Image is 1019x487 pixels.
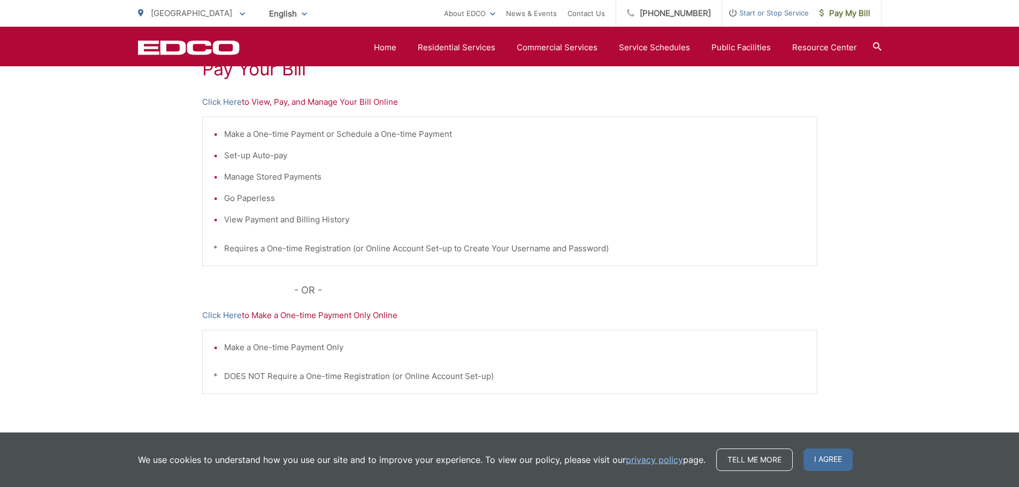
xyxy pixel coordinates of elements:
[619,41,690,54] a: Service Schedules
[202,96,242,109] a: Click Here
[224,192,806,205] li: Go Paperless
[374,41,396,54] a: Home
[716,449,793,471] a: Tell me more
[202,58,817,80] h1: Pay Your Bill
[151,8,232,18] span: [GEOGRAPHIC_DATA]
[202,96,817,109] p: to View, Pay, and Manage Your Bill Online
[213,370,806,383] p: * DOES NOT Require a One-time Registration (or Online Account Set-up)
[138,40,240,55] a: EDCD logo. Return to the homepage.
[224,341,806,354] li: Make a One-time Payment Only
[711,41,771,54] a: Public Facilities
[138,453,706,466] p: We use cookies to understand how you use our site and to improve your experience. To view our pol...
[506,7,557,20] a: News & Events
[202,309,242,322] a: Click Here
[224,171,806,183] li: Manage Stored Payments
[213,242,806,255] p: * Requires a One-time Registration (or Online Account Set-up to Create Your Username and Password)
[568,7,605,20] a: Contact Us
[224,213,806,226] li: View Payment and Billing History
[626,453,683,466] a: privacy policy
[261,4,315,23] span: English
[792,41,857,54] a: Resource Center
[517,41,597,54] a: Commercial Services
[224,149,806,162] li: Set-up Auto-pay
[444,7,495,20] a: About EDCO
[418,41,495,54] a: Residential Services
[224,128,806,141] li: Make a One-time Payment or Schedule a One-time Payment
[803,449,853,471] span: I agree
[294,282,817,298] p: - OR -
[202,309,817,322] p: to Make a One-time Payment Only Online
[819,7,870,20] span: Pay My Bill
